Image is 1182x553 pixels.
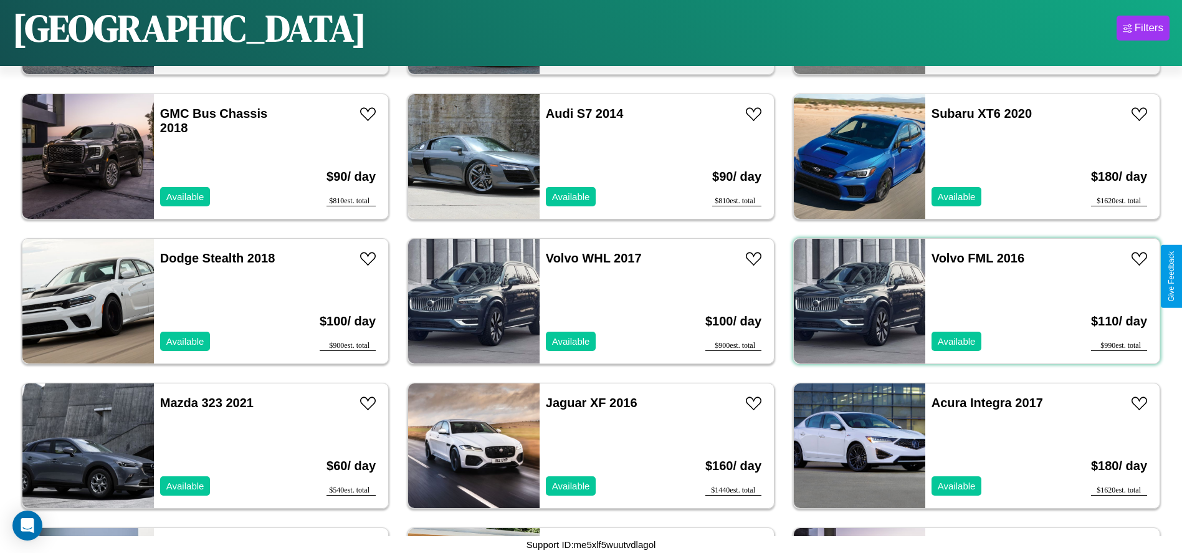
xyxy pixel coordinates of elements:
[326,157,376,196] h3: $ 90 / day
[160,251,275,265] a: Dodge Stealth 2018
[320,302,376,341] h3: $ 100 / day
[938,333,976,350] p: Available
[705,446,761,486] h3: $ 160 / day
[326,196,376,206] div: $ 810 est. total
[326,486,376,496] div: $ 540 est. total
[1135,22,1163,34] div: Filters
[326,446,376,486] h3: $ 60 / day
[546,251,642,265] a: Volvo WHL 2017
[552,188,590,205] p: Available
[1091,486,1147,496] div: $ 1620 est. total
[932,251,1024,265] a: Volvo FML 2016
[705,341,761,351] div: $ 900 est. total
[166,478,204,494] p: Available
[1091,446,1147,486] h3: $ 180 / day
[1091,196,1147,206] div: $ 1620 est. total
[546,396,637,410] a: Jaguar XF 2016
[938,478,976,494] p: Available
[1117,16,1170,41] button: Filters
[552,333,590,350] p: Available
[527,536,656,553] p: Support ID: me5xlf5wuutvdlagol
[932,107,1032,120] a: Subaru XT6 2020
[1091,341,1147,351] div: $ 990 est. total
[320,341,376,351] div: $ 900 est. total
[1167,251,1176,302] div: Give Feedback
[1091,157,1147,196] h3: $ 180 / day
[712,196,761,206] div: $ 810 est. total
[12,2,366,54] h1: [GEOGRAPHIC_DATA]
[712,157,761,196] h3: $ 90 / day
[705,486,761,496] div: $ 1440 est. total
[932,396,1043,410] a: Acura Integra 2017
[160,107,267,135] a: GMC Bus Chassis 2018
[552,478,590,494] p: Available
[160,396,254,410] a: Mazda 323 2021
[166,333,204,350] p: Available
[12,511,42,541] div: Open Intercom Messenger
[1091,302,1147,341] h3: $ 110 / day
[705,302,761,341] h3: $ 100 / day
[546,107,624,120] a: Audi S7 2014
[938,188,976,205] p: Available
[166,188,204,205] p: Available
